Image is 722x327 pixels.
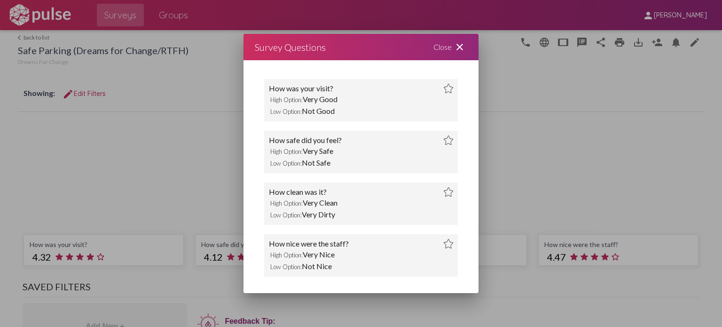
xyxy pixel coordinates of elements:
[269,197,453,208] div: Very Clean
[444,84,453,93] img: rNtc1jmxezRnwrTdwDW41YsufSk5CoeIMx2XkJ0aHPrh5YPrZdFV8LefRCMwI=
[454,41,465,53] mat-icon: close
[269,105,453,117] div: Not Good
[269,208,453,220] div: Very Dirty
[269,136,342,145] div: How safe did you feel?
[269,248,453,260] div: Very Nice
[269,145,453,157] div: Very Safe
[269,93,453,105] div: Very Good
[255,40,326,55] div: Survey Questions
[444,136,453,145] img: rNtc1jmxezRnwrTdwDW41YsufSk5CoeIMx2XkJ0aHPrh5YPrZdFV8LefRCMwI=
[269,239,349,248] div: How nice were the staff?
[270,211,302,219] span: Low Option:
[270,199,303,207] span: High Option:
[269,84,333,93] div: How was your visit?
[269,260,453,272] div: Not Nice
[270,160,302,167] span: Low Option:
[444,239,453,248] img: rNtc1jmxezRnwrTdwDW41YsufSk5CoeIMx2XkJ0aHPrh5YPrZdFV8LefRCMwI=
[270,148,303,155] span: High Option:
[270,96,303,104] span: High Option:
[270,108,302,115] span: Low Option:
[270,251,303,259] span: High Option:
[444,187,453,197] img: rNtc1jmxezRnwrTdwDW41YsufSk5CoeIMx2XkJ0aHPrh5YPrZdFV8LefRCMwI=
[269,157,453,168] div: Not Safe
[422,34,479,60] div: Close
[270,263,302,271] span: Low Option:
[269,187,327,197] div: How clean was it?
